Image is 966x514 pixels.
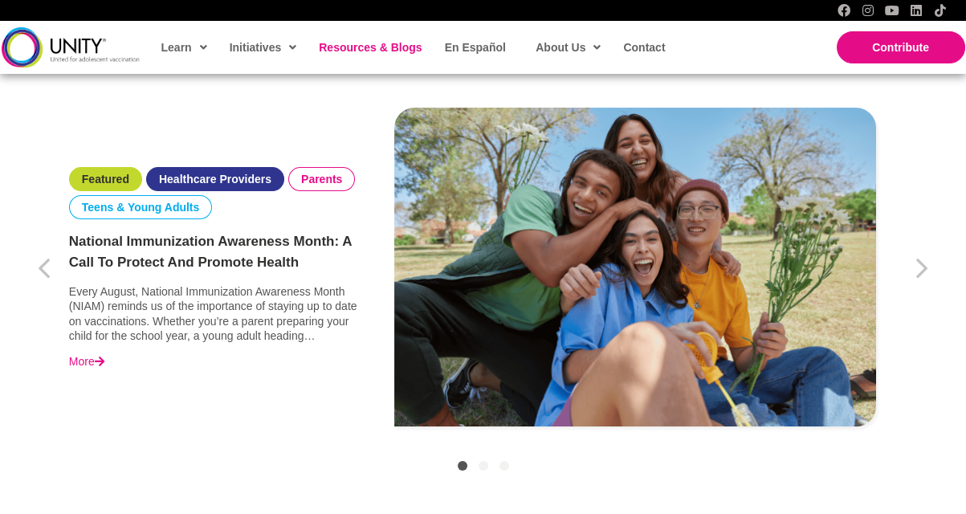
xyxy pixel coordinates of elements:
[69,231,366,272] a: National Immunization Awareness Month: A Call to Protect and Promote Health
[615,29,671,66] a: Contact
[82,200,200,214] a: Teens & Young Adults
[301,172,342,186] a: Parents
[623,41,665,54] span: Contact
[230,35,297,59] span: Initiatives
[311,29,428,66] a: Resources & Blogs
[536,35,601,59] span: About Us
[445,41,506,54] span: En Español
[437,29,512,66] a: En Español
[838,4,850,17] a: Facebook
[2,27,140,67] img: unity-logo-dark
[837,31,965,63] a: Contribute
[872,41,929,54] span: Contribute
[910,4,923,17] a: LinkedIn
[33,88,935,449] div: Item 1 of 3
[886,4,899,17] a: YouTube
[528,29,607,66] a: About Us
[161,35,207,59] span: Learn
[69,284,366,343] p: Every August, National Immunization Awareness Month (NIAM) reminds us of the importance of stayin...
[862,4,874,17] a: Instagram
[319,41,422,54] span: Resources & Blogs
[934,4,947,17] a: TikTok
[159,172,271,186] a: Healthcare Providers
[82,172,129,186] a: Featured
[394,108,876,427] img: Screenshot-2024-05-20-at-10.05.36%E2%80%AFAM.png
[69,354,104,369] a: More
